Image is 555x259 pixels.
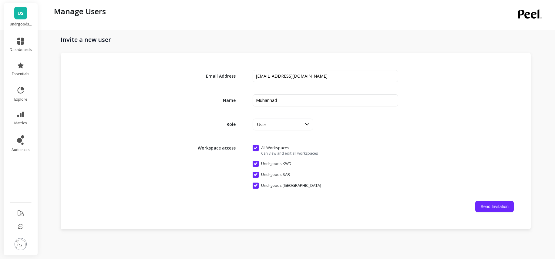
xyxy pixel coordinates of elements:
span: dashboards [10,47,32,52]
span: Undrgoods SAR [253,172,290,178]
span: Workspace access [193,143,236,151]
span: explore [14,97,27,102]
span: Can view and edit all workspaces [253,151,318,156]
img: profile picture [15,238,27,250]
span: essentials [12,72,29,76]
input: name@example.com [253,70,398,82]
p: Manage Users [54,6,106,16]
span: metrics [14,121,27,126]
span: Email Address [193,73,236,79]
span: Role [193,121,236,127]
p: Undrgoods SAR [10,22,32,27]
input: First Last [253,94,398,106]
button: Send Invitation [475,201,514,212]
span: audiences [12,147,30,152]
span: Name [193,97,236,103]
h1: Invite a new user [61,35,531,44]
span: Undrgoods UAE [253,183,321,189]
span: User [257,122,266,127]
span: All Workspaces [253,145,318,151]
span: US [18,10,24,17]
span: Undrgoods KWD [253,161,291,167]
